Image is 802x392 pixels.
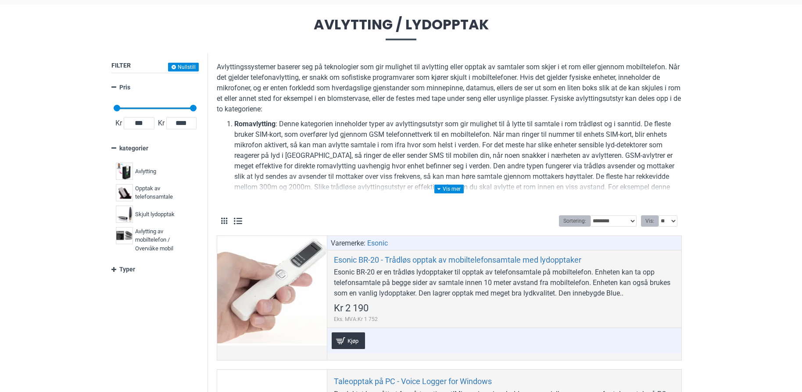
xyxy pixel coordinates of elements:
a: Pris [111,80,199,95]
label: Vis: [641,215,659,227]
span: Kr [114,118,124,128]
label: Sortering: [559,215,591,227]
a: Esonic BR-20 - Trådløs opptak av mobiltelefonsamtale med lydopptaker Esonic BR-20 - Trådløs oppta... [217,236,327,346]
a: romavlytteren [234,192,277,203]
img: Skjult lydopptak [116,206,133,223]
span: Skjult lydopptak [135,210,175,219]
span: Avlytting [135,167,156,176]
span: Kr [156,118,166,128]
button: Nullstill [168,63,199,71]
a: Esonic [367,238,388,249]
img: Opptak av telefonsamtale [116,184,133,201]
p: Avlyttingssystemer baserer seg på teknologier som gir mulighet til avlytting eller opptak av samt... [217,62,682,114]
li: : Denne kategorien inneholder typer av avlyttingsutstyr som gir mulighet til å lytte til samtale ... [234,119,682,203]
div: Esonic BR-20 er en trådløs lydopptaker til opptak av telefonsamtale på mobiltelefon. Enheten kan ... [334,267,675,299]
a: kategorier [111,141,199,156]
span: Kr 2 190 [334,303,369,313]
span: Eks. MVA:Kr 1 752 [334,315,378,323]
a: Esonic BR-20 - Trådløs opptak av mobiltelefonsamtale med lydopptaker [334,255,581,265]
span: Opptak av telefonsamtale [135,184,192,201]
span: Filter [111,62,131,69]
a: Taleopptak på PC - Voice Logger for Windows [334,376,492,386]
img: Avlytting [116,163,133,180]
a: Typer [111,262,199,277]
img: Avlytting av mobiltelefon / Overvåke mobil [116,227,133,244]
span: Varemerke: [331,238,365,249]
span: Kjøp [345,338,361,344]
b: Romavlytting [234,120,276,128]
span: Avlytting / Lydopptak [111,18,691,40]
span: Avlytting av mobiltelefon / Overvåke mobil [135,227,192,253]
